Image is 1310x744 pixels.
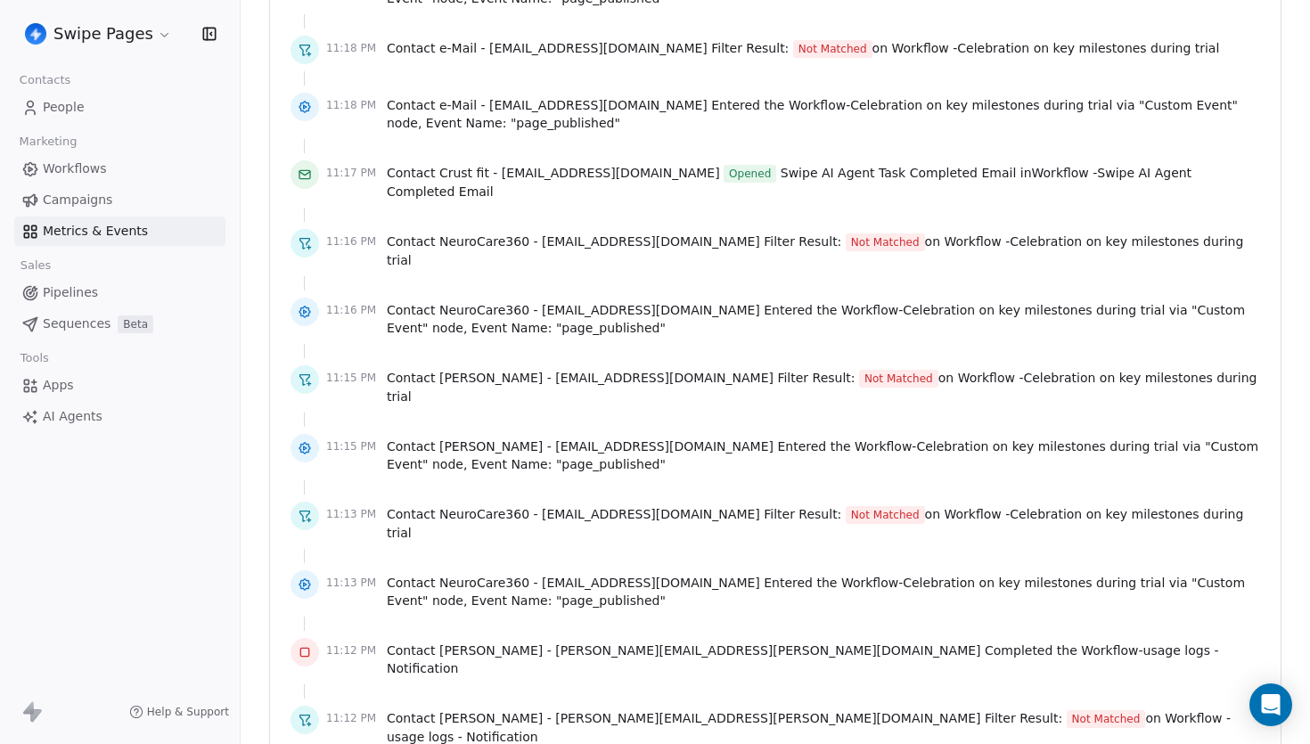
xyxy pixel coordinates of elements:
span: NeuroCare360 - [EMAIL_ADDRESS][DOMAIN_NAME] [439,303,760,317]
span: [PERSON_NAME] - [PERSON_NAME][EMAIL_ADDRESS][PERSON_NAME][DOMAIN_NAME] [439,711,981,725]
span: [PERSON_NAME] - [EMAIL_ADDRESS][DOMAIN_NAME] [439,371,774,385]
a: Metrics & Events [14,217,225,246]
span: Celebration on key milestones during trial [850,98,1112,112]
span: Contacts [12,67,78,94]
span: " page_published " [556,593,666,608]
span: Contact Filter Result: on Workflow - [387,369,1260,405]
img: user_01J93QE9VH11XXZQZDP4TWZEES.jpg [25,23,46,45]
span: AI Agents [43,407,102,426]
span: 11:16 PM [326,303,380,317]
span: Contact Completed the Workflow - [387,642,1260,677]
a: Help & Support [129,705,229,719]
span: Tools [12,345,56,372]
span: Celebration on key milestones during trial [916,439,1178,454]
span: "Custom Event" [1139,98,1238,112]
span: Contact Filter Result: on Workflow - [387,233,1260,269]
span: Contact Entered the Workflow - via node, Event Name: [387,96,1260,132]
span: Marketing [12,128,85,155]
span: " page_published " [511,116,620,130]
a: Pipelines [14,278,225,307]
span: 11:15 PM [326,371,380,385]
div: Open Intercom Messenger [1249,683,1292,726]
span: [PERSON_NAME] - [EMAIL_ADDRESS][DOMAIN_NAME] [439,439,774,454]
span: Campaigns [43,191,112,209]
span: Not Matched [793,40,872,58]
span: 11:13 PM [326,507,380,521]
span: Pipelines [43,283,98,302]
a: Apps [14,371,225,400]
a: People [14,93,225,122]
span: 11:18 PM [326,98,380,112]
span: Workflows [43,159,107,178]
span: Contact Filter Result: on Workflow - [387,39,1219,58]
span: 11:18 PM [326,41,380,55]
span: NeuroCare360 - [EMAIL_ADDRESS][DOMAIN_NAME] [439,507,760,521]
span: e-Mail - [EMAIL_ADDRESS][DOMAIN_NAME] [439,41,708,55]
span: Help & Support [147,705,229,719]
span: Contact Entered the Workflow - via node, Event Name: [387,437,1260,473]
span: 11:13 PM [326,576,380,590]
span: Apps [43,376,74,395]
span: Beta [118,315,153,333]
a: AI Agents [14,402,225,431]
span: Not Matched [846,233,925,251]
a: SequencesBeta [14,309,225,339]
span: 11:15 PM [326,439,380,454]
span: Celebration on key milestones during trial [903,576,1165,590]
span: e-Mail - [EMAIL_ADDRESS][DOMAIN_NAME] [439,98,708,112]
span: Contact Entered the Workflow - via node, Event Name: [387,574,1260,609]
span: " page_published " [556,321,666,335]
span: Swipe Pages [53,22,153,45]
span: Contact Entered the Workflow - via node, Event Name: [387,301,1260,337]
span: Celebration on key milestones during trial [957,41,1219,55]
span: Not Matched [846,506,925,524]
span: 11:16 PM [326,234,380,249]
span: Sequences [43,315,111,333]
span: People [43,98,85,117]
span: Not Matched [859,370,938,388]
button: Swipe Pages [21,19,176,49]
span: Celebration on key milestones during trial [903,303,1165,317]
span: NeuroCare360 - [EMAIL_ADDRESS][DOMAIN_NAME] [439,234,760,249]
span: Crust fit - [EMAIL_ADDRESS][DOMAIN_NAME] [439,166,720,180]
span: NeuroCare360 - [EMAIL_ADDRESS][DOMAIN_NAME] [439,576,760,590]
span: 11:17 PM [326,166,380,180]
span: Opened [724,165,776,183]
span: 11:12 PM [326,711,380,725]
span: 11:12 PM [326,643,380,658]
span: Swipe AI Agent Task Completed Email [781,166,1017,180]
span: usage logs - Notification [387,730,538,744]
span: Not Matched [1067,710,1146,728]
span: Metrics & Events [43,222,148,241]
span: Sales [12,252,59,279]
span: Contact in Workflow - [387,164,1260,200]
a: Workflows [14,154,225,184]
span: " page_published " [556,457,666,471]
a: Campaigns [14,185,225,215]
span: Contact Filter Result: on Workflow - [387,505,1260,542]
span: [PERSON_NAME] - [PERSON_NAME][EMAIL_ADDRESS][PERSON_NAME][DOMAIN_NAME] [439,643,981,658]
